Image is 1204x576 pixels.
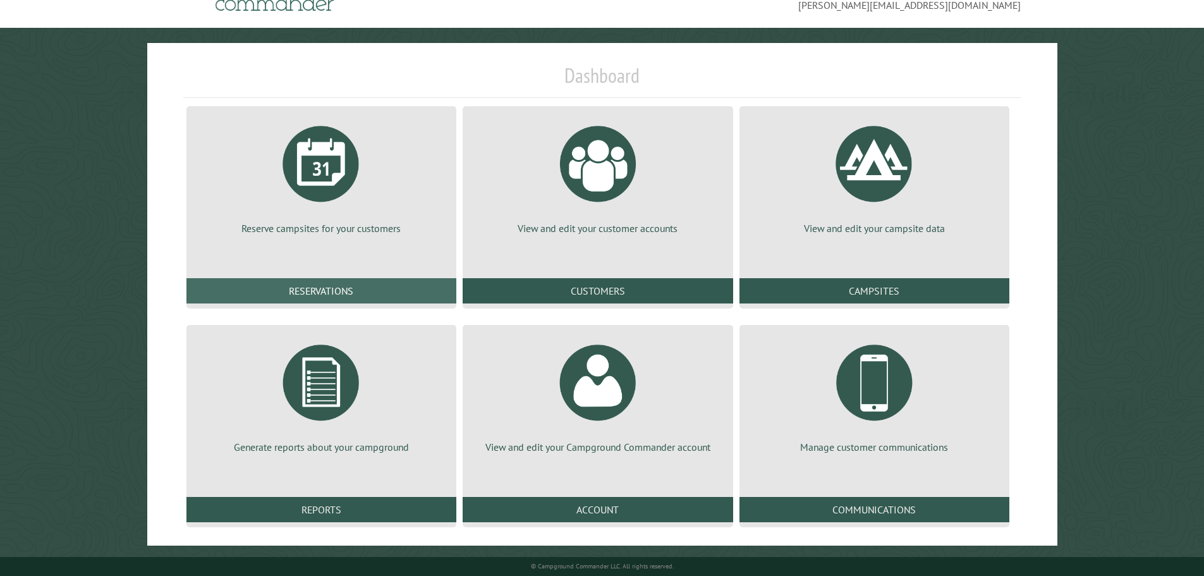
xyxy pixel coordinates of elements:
p: View and edit your Campground Commander account [478,440,717,454]
a: Account [463,497,733,522]
a: Reserve campsites for your customers [202,116,441,235]
a: View and edit your Campground Commander account [478,335,717,454]
p: Manage customer communications [755,440,994,454]
p: View and edit your customer accounts [478,221,717,235]
a: Generate reports about your campground [202,335,441,454]
a: Reservations [186,278,456,303]
a: Manage customer communications [755,335,994,454]
p: Generate reports about your campground [202,440,441,454]
a: Customers [463,278,733,303]
a: Communications [739,497,1009,522]
small: © Campground Commander LLC. All rights reserved. [531,562,674,570]
a: Campsites [739,278,1009,303]
a: View and edit your campsite data [755,116,994,235]
a: View and edit your customer accounts [478,116,717,235]
h1: Dashboard [183,63,1021,98]
p: Reserve campsites for your customers [202,221,441,235]
a: Reports [186,497,456,522]
p: View and edit your campsite data [755,221,994,235]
